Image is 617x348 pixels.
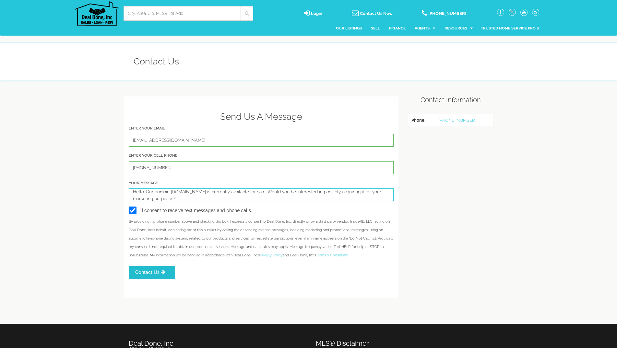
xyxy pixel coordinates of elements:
[142,208,252,213] span: I consent to receive text messages and phone calls.
[304,12,322,17] a: login
[129,112,394,122] h3: Send Us A Message
[129,161,394,174] input: Numbers only e.g. 2223334444
[129,180,158,186] label: Your Message
[408,114,435,127] th: Phone:
[75,1,119,26] img: Deal Done, Inc Logo
[520,10,528,15] a: youtube
[360,11,393,16] span: Contact Us Now
[129,126,165,131] label: Enter Your Email
[408,96,493,104] h2: Contact Information
[509,10,516,15] a: twitter
[260,253,283,257] a: Privacy Policy
[439,118,476,123] a: [PHONE_NUMBER]
[129,153,177,158] label: Enter Your Cell Phone
[316,340,489,347] h2: MLS® Disclaimer
[129,218,394,260] p: By providing my phone number above and checking this box, I expressly consent to Deal Done, Inc, ...
[336,21,362,36] a: Our Listings
[134,57,179,66] h1: Contact Us
[415,21,435,36] a: Agents
[445,21,473,36] a: Resources
[389,21,406,36] a: Finance
[428,11,466,16] span: [PHONE_NUMBER]
[316,253,348,257] a: Terms & Conditions
[422,12,466,17] a: [PHONE_NUMBER]
[532,10,539,15] a: instagram
[128,10,236,17] input: City, Area, Zip, MLS# , or Addr
[481,21,539,36] a: Trusted Home Service Pro's
[497,10,504,15] a: facebook
[129,266,175,279] button: Contact Us
[135,270,160,275] span: Contact Us
[352,12,393,17] a: Contact Us Now
[129,340,302,347] h2: Deal Done, Inc
[371,21,380,36] a: Sell
[311,11,322,16] span: Login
